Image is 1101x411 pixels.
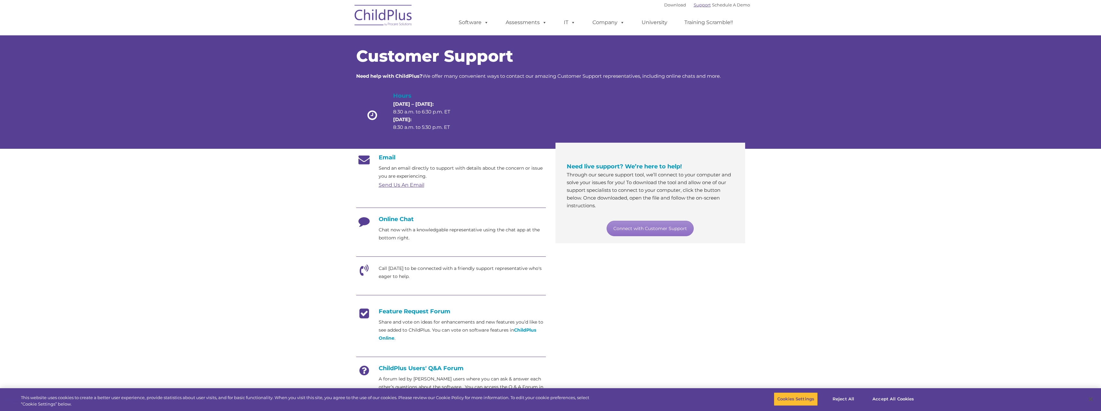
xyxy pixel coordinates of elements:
[567,171,734,210] p: Through our secure support tool, we’ll connect to your computer and solve your issues for you! To...
[567,163,682,170] span: Need live support? We’re here to help!
[1084,392,1098,406] button: Close
[3,37,1098,43] div: Rename
[607,221,694,236] a: Connect with Customer Support
[3,26,1098,31] div: Options
[664,2,686,7] a: Download
[774,392,818,406] button: Cookies Settings
[869,392,917,406] button: Accept All Cookies
[379,318,546,342] p: Share and vote on ideas for enhancements and new features you’d like to see added to ChildPlus. Y...
[499,16,553,29] a: Assessments
[3,31,1098,37] div: Sign out
[379,375,546,399] p: A forum led by [PERSON_NAME] users where you can ask & answer each other’s questions about the so...
[356,216,546,223] h4: Online Chat
[712,2,750,7] a: Schedule A Demo
[356,46,513,66] span: Customer Support
[3,3,1098,8] div: Sort A > Z
[393,101,434,107] strong: [DATE] – [DATE]:
[823,392,863,406] button: Reject All
[452,16,495,29] a: Software
[393,116,411,122] strong: [DATE]:
[379,226,546,242] p: Chat now with a knowledgable representative using the chat app at the bottom right.
[356,308,546,315] h4: Feature Request Forum
[586,16,631,29] a: Company
[3,8,1098,14] div: Sort New > Old
[393,91,461,100] h4: Hours
[379,182,424,188] a: Send Us An Email
[356,365,546,372] h4: ChildPlus Users' Q&A Forum
[678,16,739,29] a: Training Scramble!!
[356,73,721,79] span: We offer many convenient ways to contact our amazing Customer Support representatives, including ...
[557,16,582,29] a: IT
[379,264,546,281] p: Call [DATE] to be connected with a friendly support representative who's eager to help.
[379,327,536,341] a: ChildPlus Online
[379,164,546,180] p: Send an email directly to support with details about the concern or issue you are experiencing.
[3,20,1098,26] div: Delete
[21,395,606,407] div: This website uses cookies to create a better user experience, provide statistics about user visit...
[356,154,546,161] h4: Email
[694,2,711,7] a: Support
[356,73,422,79] strong: Need help with ChildPlus?
[393,100,461,131] p: 8:30 a.m. to 6:30 p.m. ET 8:30 a.m. to 5:30 p.m. ET
[3,43,1098,49] div: Move To ...
[664,2,750,7] font: |
[351,0,416,32] img: ChildPlus by Procare Solutions
[3,14,1098,20] div: Move To ...
[635,16,674,29] a: University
